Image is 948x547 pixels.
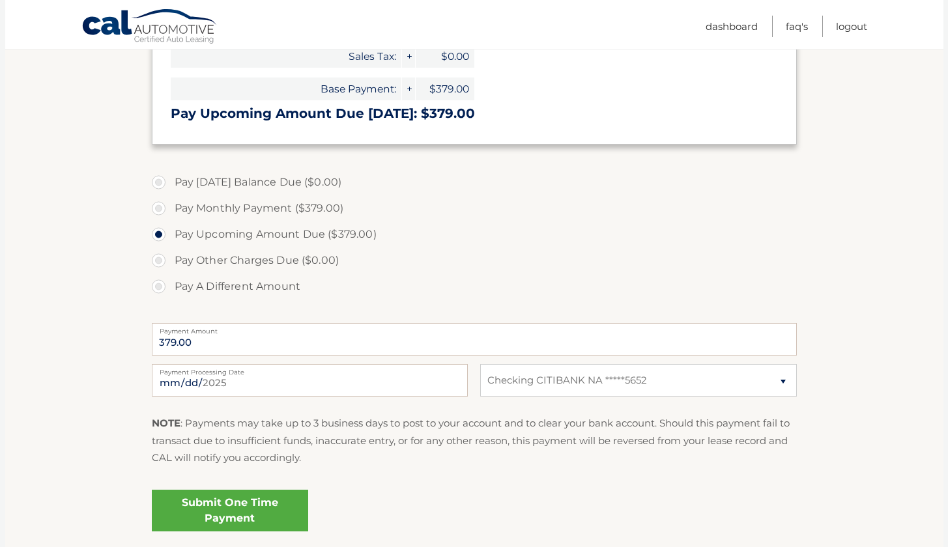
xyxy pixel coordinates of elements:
[152,364,468,397] input: Payment Date
[152,490,308,531] a: Submit One Time Payment
[706,16,758,37] a: Dashboard
[836,16,867,37] a: Logout
[152,323,797,356] input: Payment Amount
[152,415,797,466] p: : Payments may take up to 3 business days to post to your account and to clear your bank account....
[786,16,808,37] a: FAQ's
[402,77,415,100] span: +
[152,417,180,429] strong: NOTE
[152,273,797,300] label: Pay A Different Amount
[152,323,797,333] label: Payment Amount
[402,45,415,68] span: +
[81,8,218,46] a: Cal Automotive
[171,77,401,100] span: Base Payment:
[152,364,468,374] label: Payment Processing Date
[416,45,474,68] span: $0.00
[152,221,797,247] label: Pay Upcoming Amount Due ($379.00)
[152,195,797,221] label: Pay Monthly Payment ($379.00)
[171,45,401,68] span: Sales Tax:
[171,105,778,122] h3: Pay Upcoming Amount Due [DATE]: $379.00
[416,77,474,100] span: $379.00
[152,247,797,273] label: Pay Other Charges Due ($0.00)
[152,169,797,195] label: Pay [DATE] Balance Due ($0.00)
